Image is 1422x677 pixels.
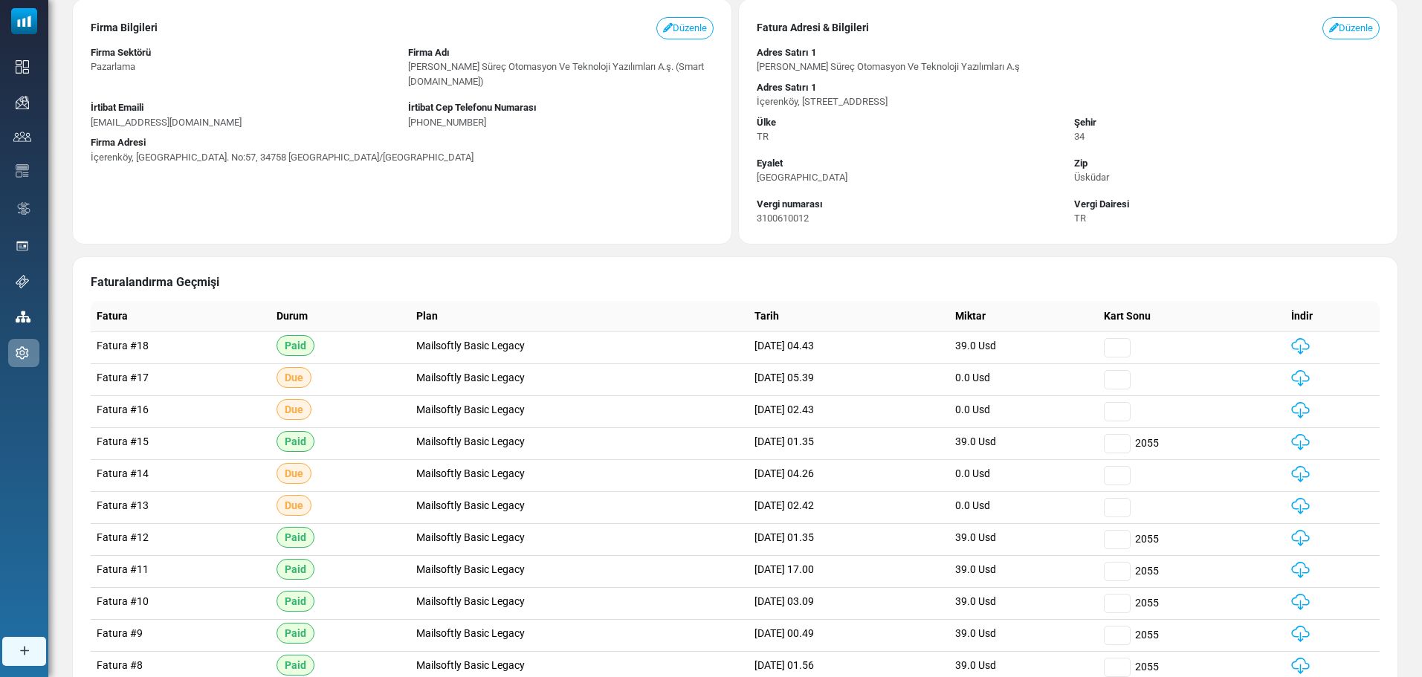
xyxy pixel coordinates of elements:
[410,395,749,427] td: Mailsoftly Basic Legacy
[949,555,1098,587] td: 39.0 Usd
[91,20,158,36] span: Firma Bilgileri
[749,523,949,555] td: [DATE] 01.35
[91,523,271,555] td: Fatura #12
[757,213,809,224] span: 3100610012
[91,555,271,587] td: Fatura #11
[16,346,29,360] img: settings-icon.svg
[757,198,823,210] span: Vergi numarası
[91,152,474,163] span: İçerenköy, [GEOGRAPHIC_DATA]. No:57, 34758 [GEOGRAPHIC_DATA]/[GEOGRAPHIC_DATA]
[1135,531,1159,547] span: 2055
[757,117,776,128] span: Ülke
[949,491,1098,523] td: 0.0 Usd
[749,587,949,619] td: [DATE] 03.09
[949,587,1098,619] td: 39.0 Usd
[757,172,847,183] span: [GEOGRAPHIC_DATA]
[16,164,29,178] img: email-templates-icon.svg
[1135,563,1159,579] span: 2055
[1074,158,1087,169] span: Zip
[410,363,749,395] td: Mailsoftly Basic Legacy
[1135,595,1159,611] span: 2055
[949,427,1098,459] td: 39.0 Usd
[757,82,816,93] span: Adres Satırı 1
[410,523,749,555] td: Mailsoftly Basic Legacy
[277,655,314,676] span: Paid
[949,523,1098,555] td: 39.0 Usd
[13,132,31,142] img: contacts-icon.svg
[1135,627,1159,643] span: 2055
[277,591,314,612] span: Paid
[749,459,949,491] td: [DATE] 04.26
[949,301,1098,332] th: Miktar
[408,47,450,58] span: Firma Adı
[410,619,749,651] td: Mailsoftly Basic Legacy
[91,275,1380,289] h6: Faturalandırma Geçmişi
[749,555,949,587] td: [DATE] 17.00
[271,301,410,332] th: Durum
[91,102,143,113] span: İrtibat Emaili
[949,459,1098,491] td: 0.0 Usd
[1074,172,1109,183] span: Üsküdar
[277,399,311,420] span: Due
[410,459,749,491] td: Mailsoftly Basic Legacy
[949,619,1098,651] td: 39.0 Usd
[91,61,135,72] span: Pazarlama
[1074,117,1096,128] span: Şehir
[277,495,311,516] span: Due
[91,301,271,332] th: Fatura
[91,459,271,491] td: Fatura #14
[408,117,486,128] span: [PHONE_NUMBER]
[408,102,537,113] span: İrtibat Cep Telefonu Numarası
[757,61,1020,72] span: [PERSON_NAME] Süreç Otomasyon Ve Teknoloji Yazılımları A.ş
[949,395,1098,427] td: 0.0 Usd
[949,363,1098,395] td: 0.0 Usd
[277,527,314,548] span: Paid
[277,559,314,580] span: Paid
[757,96,888,107] span: İçerenköy, [STREET_ADDRESS]
[410,491,749,523] td: Mailsoftly Basic Legacy
[749,491,949,523] td: [DATE] 02.42
[91,47,151,58] span: Firma Sektörü
[91,137,146,148] span: Firma Adresi
[749,301,949,332] th: Tarih
[91,587,271,619] td: Fatura #10
[410,331,749,363] td: Mailsoftly Basic Legacy
[749,363,949,395] td: [DATE] 05.39
[1074,198,1129,210] span: Vergi Dairesi
[277,463,311,484] span: Due
[656,17,714,39] a: Düzenle
[749,619,949,651] td: [DATE] 00.49
[91,491,271,523] td: Fatura #13
[1074,213,1086,224] span: TR
[410,301,749,332] th: Plan
[949,331,1098,363] td: 39.0 Usd
[1135,659,1159,675] span: 2055
[749,427,949,459] td: [DATE] 01.35
[11,8,37,34] img: mailsoftly_icon_blue_white.svg
[757,131,769,142] span: TR
[91,427,271,459] td: Fatura #15
[1322,17,1380,39] a: Düzenle
[91,395,271,427] td: Fatura #16
[16,60,29,74] img: dashboard-icon.svg
[1135,435,1159,451] span: 2055
[749,395,949,427] td: [DATE] 02.43
[1074,131,1085,142] span: 34
[91,619,271,651] td: Fatura #9
[410,587,749,619] td: Mailsoftly Basic Legacy
[277,335,314,356] span: Paid
[757,47,816,58] span: Adres Satırı 1
[91,331,271,363] td: Fatura #18
[16,239,29,253] img: landing_pages.svg
[277,431,314,452] span: Paid
[1098,301,1286,332] th: Kart Sonu
[410,427,749,459] td: Mailsoftly Basic Legacy
[277,623,314,644] span: Paid
[91,117,242,128] span: [EMAIL_ADDRESS][DOMAIN_NAME]
[16,96,29,109] img: campaigns-icon.png
[16,275,29,288] img: support-icon.svg
[749,331,949,363] td: [DATE] 04.43
[757,158,783,169] span: Eyalet
[757,20,869,36] span: Fatura Adresi & Bilgileri
[16,200,32,217] img: workflow.svg
[91,363,271,395] td: Fatura #17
